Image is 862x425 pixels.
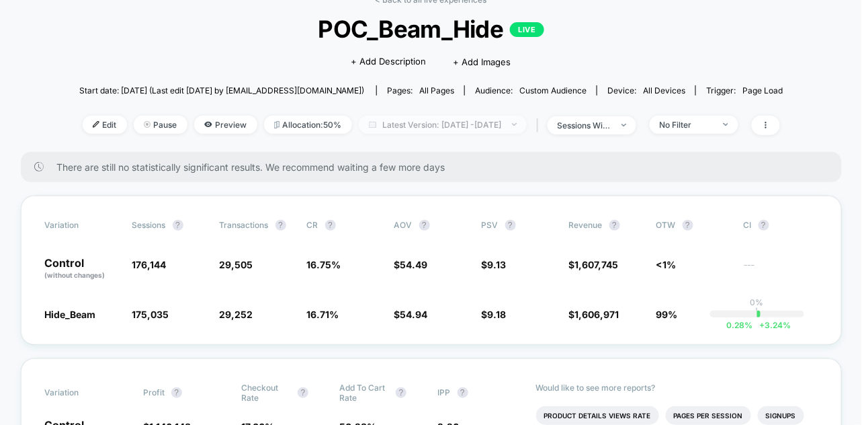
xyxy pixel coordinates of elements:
[475,85,587,95] div: Audience:
[643,85,685,95] span: all devices
[726,320,752,330] span: 0.28 %
[241,383,291,403] span: Checkout Rate
[394,259,428,270] span: $
[656,220,730,231] span: OTW
[132,220,166,230] span: Sessions
[325,220,336,231] button: ?
[742,85,783,95] span: Page Load
[656,259,677,270] span: <1%
[597,85,695,95] span: Device:
[759,220,769,231] button: ?
[132,259,167,270] span: 176,144
[458,387,468,398] button: ?
[706,85,783,95] div: Trigger:
[45,383,119,403] span: Variation
[307,309,339,320] span: 16.71 %
[575,309,619,320] span: 1,606,971
[536,406,659,425] li: Product Details Views Rate
[45,309,96,320] span: Hide_Beam
[45,271,105,279] span: (without changes)
[83,116,127,134] span: Edit
[45,220,119,231] span: Variation
[387,85,454,95] div: Pages:
[351,55,427,69] span: + Add Description
[454,56,511,67] span: + Add Images
[533,116,548,135] span: |
[512,123,517,126] img: end
[505,220,516,231] button: ?
[45,258,119,280] p: Control
[369,121,376,128] img: calendar
[482,309,507,320] span: $
[438,387,451,397] span: IPP
[419,85,454,95] span: all pages
[575,259,619,270] span: 1,607,745
[143,387,165,397] span: Profit
[264,116,352,134] span: Allocation: 50%
[394,220,413,230] span: AOV
[510,22,544,37] p: LIVE
[274,121,279,128] img: rebalance
[482,220,499,230] span: PSV
[621,124,626,126] img: end
[57,161,815,173] span: There are still no statistically significant results. We recommend waiting a few more days
[660,120,714,130] div: No Filter
[400,309,428,320] span: 54.94
[132,309,169,320] span: 175,035
[93,121,99,128] img: edit
[759,320,765,330] span: +
[656,309,678,320] span: 99%
[173,220,183,231] button: ?
[339,383,389,403] span: Add To Cart Rate
[569,259,619,270] span: $
[752,320,791,330] span: 3.24 %
[359,116,527,134] span: Latest Version: [DATE] - [DATE]
[744,220,818,231] span: CI
[114,15,748,43] span: POC_Beam_Hide
[724,123,728,126] img: end
[488,309,507,320] span: 9.18
[307,220,318,230] span: CR
[298,387,308,398] button: ?
[756,307,759,317] p: |
[171,387,182,398] button: ?
[400,259,428,270] span: 54.49
[488,259,507,270] span: 9.13
[666,406,751,425] li: Pages Per Session
[134,116,187,134] span: Pause
[144,121,150,128] img: end
[758,406,804,425] li: Signups
[396,387,406,398] button: ?
[750,297,764,307] p: 0%
[79,85,365,95] span: Start date: [DATE] (Last edit [DATE] by [EMAIL_ADDRESS][DOMAIN_NAME])
[394,309,428,320] span: $
[220,309,253,320] span: 29,252
[194,116,257,134] span: Preview
[275,220,286,231] button: ?
[683,220,693,231] button: ?
[220,220,269,230] span: Transactions
[744,261,818,280] span: ---
[558,120,611,130] div: sessions with impression
[519,85,587,95] span: Custom Audience
[569,309,619,320] span: $
[609,220,620,231] button: ?
[307,259,341,270] span: 16.75 %
[419,220,430,231] button: ?
[569,220,603,230] span: Revenue
[536,383,818,393] p: Would like to see more reports?
[220,259,253,270] span: 29,505
[482,259,507,270] span: $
